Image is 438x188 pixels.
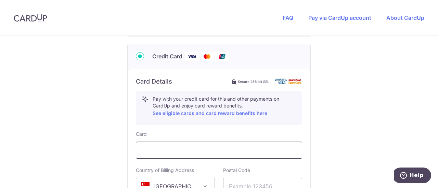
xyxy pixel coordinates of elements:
[152,52,182,60] span: Credit Card
[153,96,296,117] p: Pay with your credit card for this and other payments on CardUp and enjoy card reward benefits.
[136,52,302,61] div: Credit Card Visa Mastercard Union Pay
[136,77,172,86] h6: Card Details
[275,78,302,84] img: card secure
[136,167,194,174] label: Country of Billing Address
[223,167,250,174] label: Postal Code
[200,52,214,61] img: Mastercard
[308,14,371,21] a: Pay via CardUp account
[283,14,293,21] a: FAQ
[153,110,267,116] a: See eligible cards and card reward benefits here
[215,52,229,61] img: Union Pay
[185,52,199,61] img: Visa
[238,79,269,84] span: Secure 256-bit SSL
[14,14,47,22] img: CardUp
[394,168,431,185] iframe: Opens a widget where you can find more information
[142,146,296,154] iframe: Secure card payment input frame
[386,14,424,21] a: About CardUp
[136,131,147,138] label: Card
